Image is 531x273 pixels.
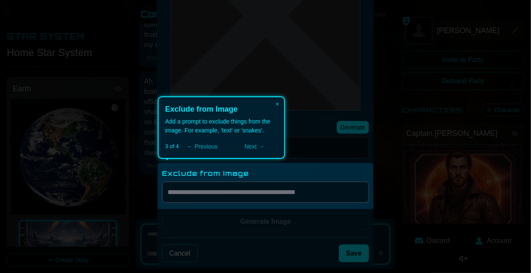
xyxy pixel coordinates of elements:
[165,117,278,135] div: Add a prompt to exclude things from the image. For example, 'text' or 'snakes'.
[165,104,278,115] header: Exclude from Image
[162,168,369,178] label: Exclude from Image
[271,97,284,109] button: Close
[165,142,179,151] span: 3 of 4
[179,141,226,152] button: ← Previous
[231,141,278,152] button: Next →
